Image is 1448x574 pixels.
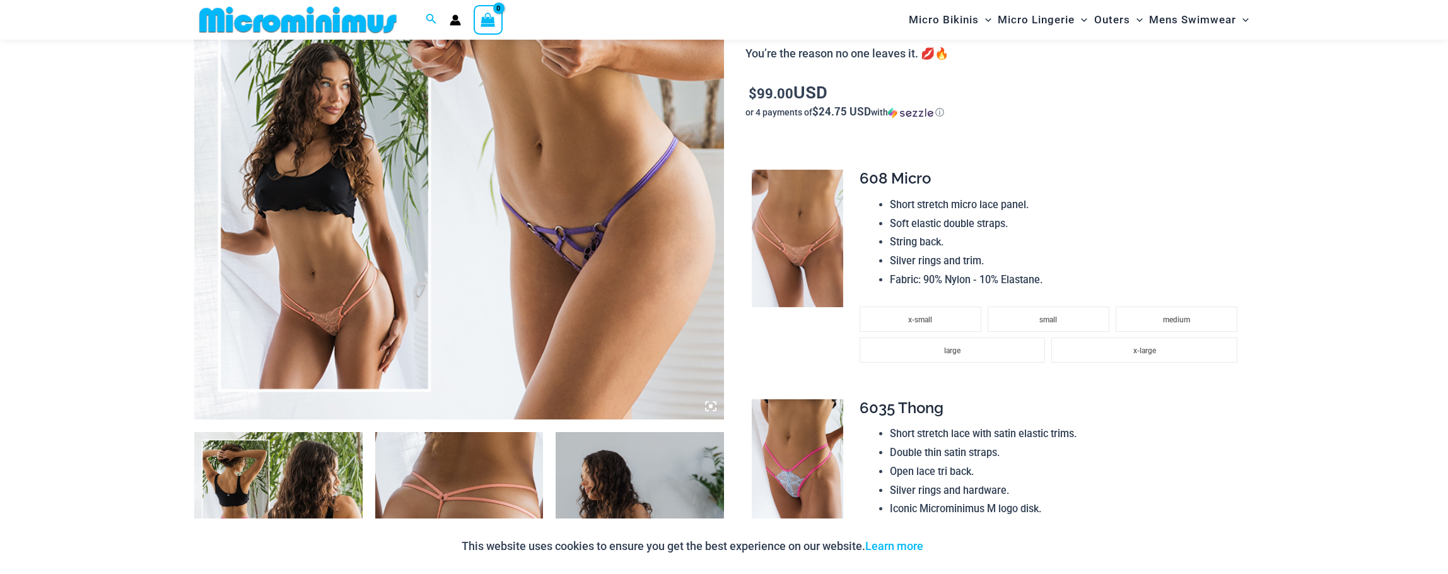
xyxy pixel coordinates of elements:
div: or 4 payments of$24.75 USDwithSezzle Click to learn more about Sezzle [745,106,1254,119]
a: View Shopping Cart, empty [474,5,503,34]
li: Iconic Microminimus M logo disk. [890,500,1243,518]
a: Mens SwimwearMenu ToggleMenu Toggle [1146,4,1252,36]
a: Search icon link [426,12,437,28]
a: OutersMenu ToggleMenu Toggle [1091,4,1146,36]
span: x-large [1133,346,1156,355]
li: Open lace tri back. [890,462,1243,481]
span: Micro Bikinis [909,4,979,36]
bdi: 99.00 [749,84,793,102]
span: x-small [908,315,932,324]
li: small [988,307,1109,332]
li: Fabric: 90% Nylon - 10% Elastane. [890,271,1243,290]
span: 6035 Thong [860,399,943,417]
p: This website uses cookies to ensure you get the best experience on our website. [462,537,923,556]
a: Micro LingerieMenu ToggleMenu Toggle [995,4,1090,36]
a: Learn more [865,539,923,553]
button: Accept [933,531,986,561]
li: large [860,337,1045,363]
span: 608 Micro [860,169,931,187]
span: large [944,346,960,355]
li: Silver rings and trim. [890,252,1243,271]
img: Savour Cotton Candy 6035 Thong [752,399,843,537]
li: Short stretch micro lace panel. [890,196,1243,214]
li: Short stretch lace with satin elastic trims. [890,425,1243,443]
a: Micro BikinisMenu ToggleMenu Toggle [906,4,995,36]
span: $24.75 USD [812,104,871,119]
span: Mens Swimwear [1149,4,1236,36]
li: x-large [1051,337,1237,363]
li: Double thin satin straps. [890,443,1243,462]
div: or 4 payments of with [745,106,1254,119]
span: medium [1163,315,1190,324]
li: Soft elastic double straps. [890,214,1243,233]
img: Sip Bellini 608 Micro Thong [752,170,843,307]
a: Account icon link [450,15,461,26]
nav: Site Navigation [904,2,1254,38]
span: Outers [1094,4,1130,36]
li: Silver rings and hardware. [890,481,1243,500]
span: Micro Lingerie [998,4,1075,36]
span: Menu Toggle [1075,4,1087,36]
li: medium [1116,307,1237,332]
span: small [1039,315,1057,324]
img: MM SHOP LOGO FLAT [194,6,402,34]
span: Menu Toggle [1236,4,1249,36]
span: Menu Toggle [979,4,991,36]
span: Menu Toggle [1130,4,1143,36]
p: USD [745,83,1254,103]
img: Sezzle [888,107,933,119]
li: x-small [860,307,981,332]
span: $ [749,84,757,102]
li: String back. [890,233,1243,252]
